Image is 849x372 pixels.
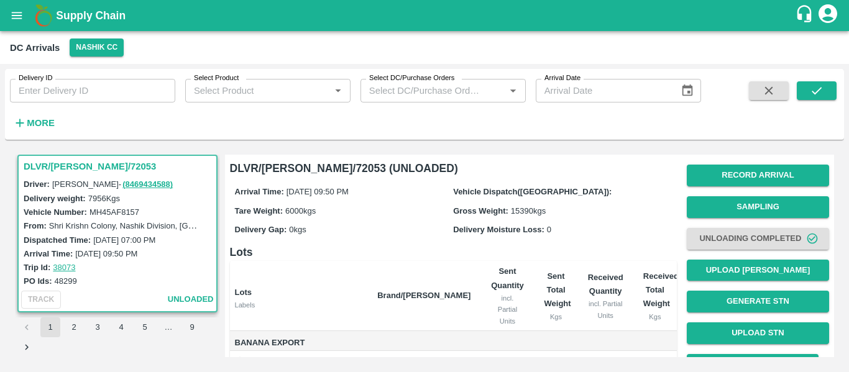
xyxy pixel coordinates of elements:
[643,311,667,322] div: Kgs
[547,225,551,234] span: 0
[687,228,829,250] button: Unloading Completed
[55,276,77,286] label: 48299
[122,179,173,189] a: (8469434588)
[235,356,245,366] img: weight
[2,1,31,30] button: open drawer
[511,206,546,215] span: 15390 kgs
[453,225,544,234] label: Delivery Moisture Loss:
[536,79,671,102] input: Arrival Date
[88,317,108,337] button: Go to page 3
[24,179,50,189] label: Driver:
[56,9,126,22] b: Supply Chain
[89,207,139,217] label: MH45AF8157
[40,317,60,337] button: page 1
[643,271,679,309] b: Received Total Weight
[158,322,178,333] div: …
[795,4,817,27] div: customer-support
[111,317,131,337] button: Go to page 4
[93,235,155,245] label: [DATE] 07:00 PM
[491,266,524,289] b: Sent Quantity
[453,206,508,215] label: Gross Weight:
[24,158,215,175] h3: DLVR/[PERSON_NAME]/72053
[70,39,124,57] button: Select DC
[24,194,86,203] label: Delivery weight:
[49,220,441,230] label: Shri Krishn Colony, Nashik Division, [GEOGRAPHIC_DATA], [GEOGRAPHIC_DATA], [GEOGRAPHIC_DATA]
[168,293,214,307] span: unloaded
[24,276,52,286] label: PO Ids:
[24,249,73,258] label: Arrival Time:
[182,317,202,337] button: Go to page 9
[194,73,239,83] label: Select Product
[505,83,521,99] button: Open
[88,194,120,203] label: 7956 Kgs
[31,3,56,28] img: logo
[544,271,571,309] b: Sent Total Weight
[364,83,485,99] input: Select DC/Purchase Orders
[56,7,795,24] a: Supply Chain
[10,112,58,134] button: More
[687,260,829,281] button: Upload [PERSON_NAME]
[330,83,346,99] button: Open
[453,187,612,196] label: Vehicle Dispatch([GEOGRAPHIC_DATA]):
[289,225,306,234] span: 0 kgs
[24,263,50,272] label: Trip Id:
[687,291,829,312] button: Generate STN
[544,73,581,83] label: Arrival Date
[64,317,84,337] button: Go to page 2
[24,221,47,230] label: From:
[687,196,829,218] button: Sampling
[687,165,829,186] button: Record Arrival
[285,206,316,215] span: 6000 kgs
[490,293,524,327] div: incl. Partial Units
[52,179,174,189] span: [PERSON_NAME] -
[588,273,623,296] b: Received Quantity
[24,235,91,245] label: Dispatched Time:
[17,337,37,357] button: Go to next page
[10,79,175,102] input: Enter Delivery ID
[676,79,699,102] button: Choose date
[235,336,368,350] span: Banana Export
[230,160,677,177] h6: DLVR/[PERSON_NAME]/72053 (UNLOADED)
[235,288,252,297] b: Lots
[27,118,55,128] strong: More
[235,225,287,234] label: Delivery Gap:
[230,243,677,261] h6: Lots
[588,298,623,321] div: incl. Partial Units
[817,2,839,29] div: account of current user
[15,317,220,357] nav: pagination navigation
[189,83,326,99] input: Select Product
[10,40,60,56] div: DC Arrivals
[287,187,349,196] span: [DATE] 09:50 PM
[19,73,52,83] label: Delivery ID
[235,187,284,196] label: Arrival Time:
[544,311,568,322] div: Kgs
[369,73,454,83] label: Select DC/Purchase Orders
[135,317,155,337] button: Go to page 5
[377,291,470,300] b: Brand/[PERSON_NAME]
[235,206,283,215] label: Tare Weight:
[53,263,75,272] a: 38073
[75,249,137,258] label: [DATE] 09:50 PM
[24,207,87,217] label: Vehicle Number:
[235,299,368,311] div: Labels
[687,322,829,344] button: Upload STN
